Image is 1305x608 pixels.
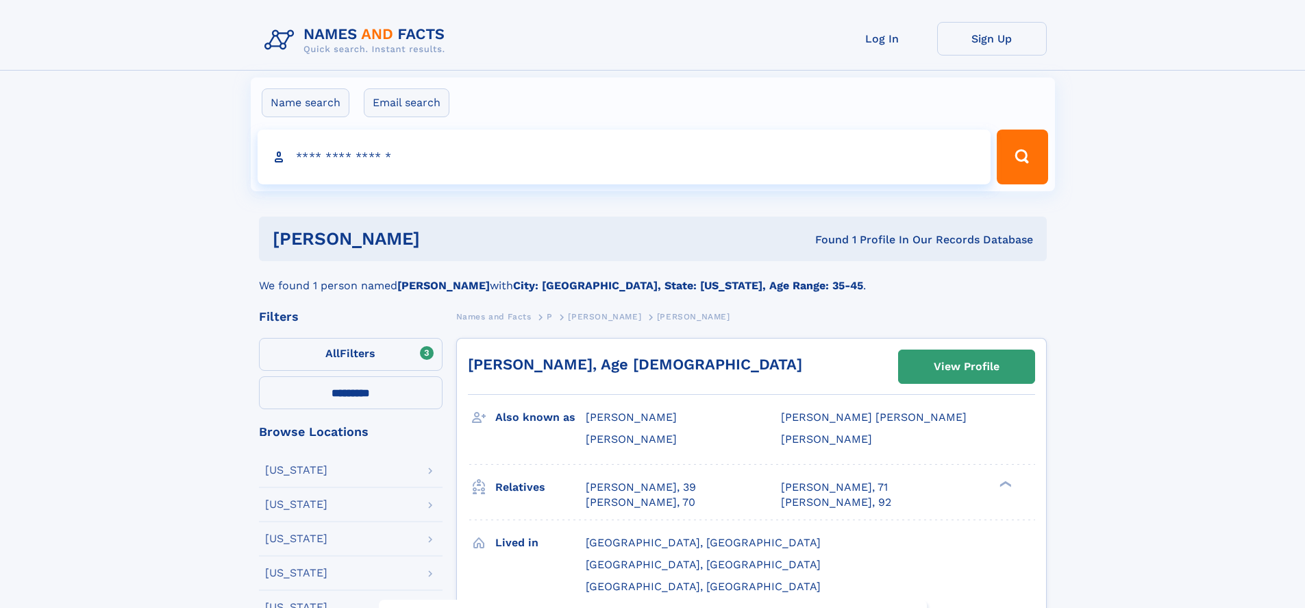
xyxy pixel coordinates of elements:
[258,130,991,184] input: search input
[397,279,490,292] b: [PERSON_NAME]
[586,480,696,495] a: [PERSON_NAME], 39
[495,531,586,555] h3: Lived in
[586,558,821,571] span: [GEOGRAPHIC_DATA], [GEOGRAPHIC_DATA]
[259,338,443,371] label: Filters
[262,88,349,117] label: Name search
[265,533,327,544] div: [US_STATE]
[781,411,967,424] span: [PERSON_NAME] [PERSON_NAME]
[265,499,327,510] div: [US_STATE]
[265,568,327,579] div: [US_STATE]
[657,312,730,321] span: [PERSON_NAME]
[259,311,443,323] div: Filters
[586,433,677,446] span: [PERSON_NAME]
[934,351,999,382] div: View Profile
[468,356,802,373] a: [PERSON_NAME], Age [DEMOGRAPHIC_DATA]
[937,22,1047,56] a: Sign Up
[568,312,641,321] span: [PERSON_NAME]
[456,308,532,325] a: Names and Facts
[586,580,821,593] span: [GEOGRAPHIC_DATA], [GEOGRAPHIC_DATA]
[364,88,449,117] label: Email search
[265,465,327,476] div: [US_STATE]
[997,130,1047,184] button: Search Button
[273,230,618,247] h1: [PERSON_NAME]
[325,347,340,360] span: All
[617,232,1033,247] div: Found 1 Profile In Our Records Database
[781,433,872,446] span: [PERSON_NAME]
[586,495,695,510] a: [PERSON_NAME], 70
[586,536,821,549] span: [GEOGRAPHIC_DATA], [GEOGRAPHIC_DATA]
[547,312,553,321] span: P
[513,279,863,292] b: City: [GEOGRAPHIC_DATA], State: [US_STATE], Age Range: 35-45
[586,411,677,424] span: [PERSON_NAME]
[259,426,443,438] div: Browse Locations
[495,406,586,429] h3: Also known as
[996,479,1012,488] div: ❯
[259,261,1047,294] div: We found 1 person named with .
[259,22,456,59] img: Logo Names and Facts
[547,308,553,325] a: P
[781,495,891,510] a: [PERSON_NAME], 92
[781,480,888,495] a: [PERSON_NAME], 71
[828,22,937,56] a: Log In
[899,350,1034,383] a: View Profile
[568,308,641,325] a: [PERSON_NAME]
[495,476,586,499] h3: Relatives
